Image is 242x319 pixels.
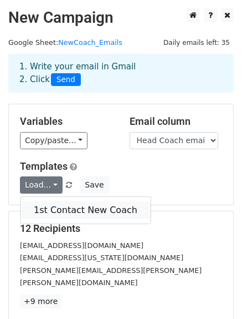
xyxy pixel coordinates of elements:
span: Send [51,73,81,87]
h2: New Campaign [8,8,234,27]
small: [EMAIL_ADDRESS][DOMAIN_NAME] [20,241,143,250]
small: [PERSON_NAME][EMAIL_ADDRESS][PERSON_NAME][PERSON_NAME][DOMAIN_NAME] [20,266,202,287]
small: Google Sheet: [8,38,122,47]
button: Save [80,176,109,194]
iframe: Chat Widget [187,266,242,319]
small: [EMAIL_ADDRESS][US_STATE][DOMAIN_NAME] [20,254,183,262]
a: NewCoach_Emails [58,38,122,47]
a: Copy/paste... [20,132,87,149]
h5: Variables [20,115,113,128]
a: 1st Contact New Coach [20,201,151,219]
a: Templates [20,160,68,172]
h5: 12 Recipients [20,222,222,235]
a: Load... [20,176,63,194]
span: Daily emails left: 35 [159,37,234,49]
div: 1. Write your email in Gmail 2. Click [11,60,231,86]
h5: Email column [130,115,223,128]
a: Daily emails left: 35 [159,38,234,47]
a: +9 more [20,295,61,308]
